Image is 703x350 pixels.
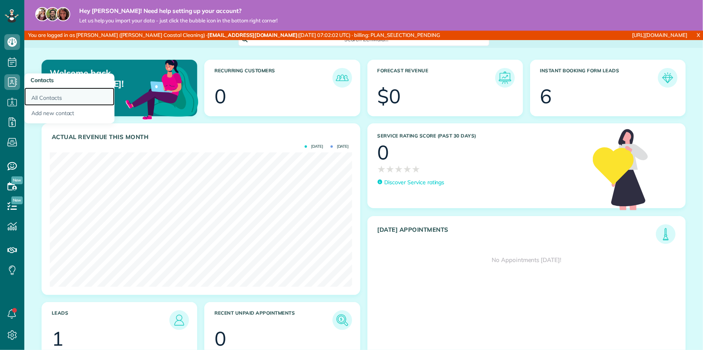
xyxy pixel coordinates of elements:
[56,7,70,21] img: michelle-19f622bdf1676172e81f8f8fba1fb50e276960ebfe0243fe18214015130c80e4.jpg
[24,88,114,106] a: All Contacts
[658,226,674,242] img: icon_todays_appointments-901f7ab196bb0bea1936b74009e4eb5ffbc2d2711fa7634e0d609ed5ef32b18b.png
[412,162,420,176] span: ★
[403,162,412,176] span: ★
[660,70,676,86] img: icon_form_leads-04211a6a04a5b2264e4ee56bc0799ec3eb69b7e499cbb523a139df1d13a81ae0.png
[52,310,169,330] h3: Leads
[214,86,226,106] div: 0
[171,312,187,328] img: icon_leads-1bed01f49abd5b7fead27621c3d59655bb73ed531f8eeb49469d10e621d6b896.png
[378,133,585,139] h3: Service Rating score (past 30 days)
[305,145,323,148] span: [DATE]
[497,70,513,86] img: icon_forecast_revenue-8c13a41c7ed35a8dcfafea3cbb826a0462acb37728057bba2d056411b612bbbe.png
[79,17,278,24] span: Let us help you import your data - just click the bubble icon in the bottom right corner!
[632,32,687,38] a: [URL][DOMAIN_NAME]
[45,7,60,21] img: jorge-587dff0eeaa6aab1f244e6dc62b8924c3b6ad411094392a53c71c6c4a576187d.jpg
[214,68,332,88] h3: Recurring Customers
[207,32,298,38] strong: [EMAIL_ADDRESS][DOMAIN_NAME]
[52,329,64,348] div: 1
[24,106,114,124] a: Add new contact
[331,145,349,148] span: [DATE]
[50,68,147,89] p: Welcome back, [PERSON_NAME]!
[378,178,445,187] a: Discover Service ratings
[35,7,49,21] img: maria-72a9807cf96188c08ef61303f053569d2e2a8a1cde33d635c8a3ac13582a053d.jpg
[79,7,278,15] strong: Hey [PERSON_NAME]! Need help setting up your account?
[31,77,54,84] span: Contacts
[52,134,352,141] h3: Actual Revenue this month
[378,68,495,88] h3: Forecast Revenue
[124,51,200,127] img: dashboard_welcome-42a62b7d889689a78055ac9021e634bf52bae3f8056760290aed330b23ab8690.png
[11,196,23,204] span: New
[368,244,686,276] div: No Appointments [DATE]!
[540,86,552,106] div: 6
[214,329,226,348] div: 0
[334,312,350,328] img: icon_unpaid_appointments-47b8ce3997adf2238b356f14209ab4cced10bd1f174958f3ca8f1d0dd7fffeee.png
[24,31,467,40] div: You are logged in as [PERSON_NAME] ([PERSON_NAME] Coastal Cleaning) · ([DATE] 07:02:02 UTC) · bil...
[386,162,394,176] span: ★
[378,143,389,162] div: 0
[378,86,401,106] div: $0
[11,176,23,184] span: New
[378,162,386,176] span: ★
[694,31,703,40] a: X
[378,226,656,244] h3: [DATE] Appointments
[540,68,658,88] h3: Instant Booking Form Leads
[214,310,332,330] h3: Recent unpaid appointments
[394,162,403,176] span: ★
[334,70,350,86] img: icon_recurring_customers-cf858462ba22bcd05b5a5880d41d6543d210077de5bb9ebc9590e49fd87d84ed.png
[385,178,445,187] p: Discover Service ratings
